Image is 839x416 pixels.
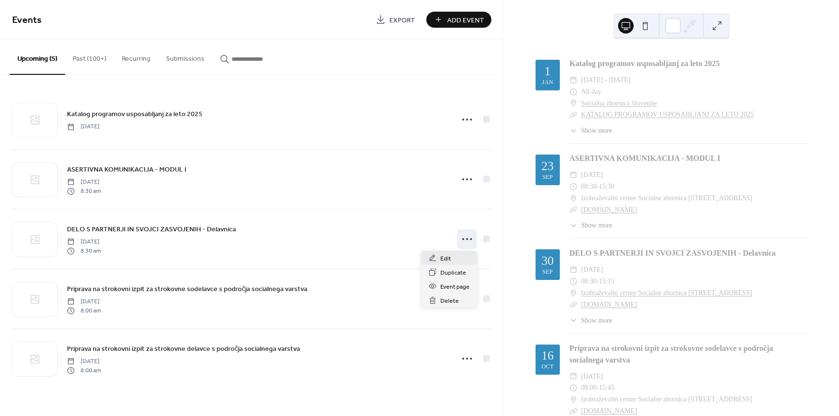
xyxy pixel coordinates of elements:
[570,192,577,204] div: ​
[67,366,101,375] span: 8:00 am
[67,297,101,306] span: [DATE]
[570,382,577,394] div: ​
[570,98,577,109] div: ​
[447,15,484,25] span: Add Event
[581,125,612,136] span: Show more
[570,169,577,181] div: ​
[570,344,773,364] a: Priprava na strokovni izpit za strokovne sodelavce s področja socialnega varstva
[570,299,577,311] div: ​
[67,238,101,246] span: [DATE]
[570,287,577,299] div: ​
[541,349,554,362] div: 16
[581,315,612,326] span: Show more
[542,269,553,275] div: Sep
[581,169,603,181] span: [DATE]
[541,255,554,267] div: 30
[581,111,754,118] a: KATALOG PROGRAMOV USPOSABLJANJ ZA LETO 2025
[581,86,602,98] span: All day
[389,15,415,25] span: Export
[541,364,554,370] div: Oct
[12,11,42,30] span: Events
[597,276,599,287] span: -
[581,264,603,276] span: [DATE]
[581,206,637,213] a: [DOMAIN_NAME]
[581,181,597,192] span: 08:30
[581,394,752,405] span: Izobraževalni center Socialne zbornica [STREET_ADDRESS]
[67,109,202,120] span: Katalog programov usposabljanj za leto 2025
[67,284,307,295] span: Priprava na strokovni izpit za strokovne sodelavce s področja socialnega varstva
[597,181,599,192] span: -
[67,165,186,175] span: ASERTIVNA KOMUNIKACIJA - MODUL I
[67,187,101,195] span: 8:30 am
[570,181,577,192] div: ​
[570,109,577,121] div: ​
[440,254,451,264] span: Edit
[67,343,300,354] a: Priprava na strokovni izpit za strokovne delavce s področja socialnega varstva
[65,39,114,74] button: Past (100+)
[570,154,721,162] a: ASERTIVNA KOMUNIKACIJA - MODUL I
[67,283,307,295] a: Priprava na strokovni izpit za strokovne sodelavce s področja socialnega varstva
[570,59,720,68] a: Katalog programov usposabljanj za leto 2025
[67,357,101,366] span: [DATE]
[581,407,637,415] a: [DOMAIN_NAME]
[570,371,577,382] div: ​
[581,192,752,204] span: Izobraževalni center Socialne zbornica [STREET_ADDRESS]
[570,86,577,98] div: ​
[570,74,577,86] div: ​
[67,122,100,131] span: [DATE]
[440,296,459,306] span: Delete
[570,315,577,326] div: ​
[581,301,637,308] a: [DOMAIN_NAME]
[440,268,466,278] span: Duplicate
[581,74,631,86] span: [DATE] - [DATE]
[67,306,101,315] span: 8:00 am
[67,225,236,235] span: DELO S PARTNERJI IN SVOJCI ZASVOJENIH - Delavnica
[67,224,236,235] a: DELO S PARTNERJI IN SVOJCI ZASVOJENIH - Delavnica
[369,12,422,28] a: Export
[570,264,577,276] div: ​
[570,125,612,136] button: ​Show more
[599,276,614,287] span: 15:15
[542,174,553,180] div: Sep
[67,164,186,175] a: ASERTIVNA KOMUNIKACIJA - MODUL I
[440,282,470,292] span: Event page
[570,315,612,326] button: ​Show more
[67,178,101,187] span: [DATE]
[10,39,65,75] button: Upcoming (5)
[570,220,612,230] button: ​Show more
[581,220,612,230] span: Show more
[114,39,158,74] button: Recurring
[67,108,202,120] a: Katalog programov usposabljanj za leto 2025
[599,181,614,192] span: 15:30
[581,98,657,109] a: Socialna zbornica Slovenije
[570,220,577,230] div: ​
[541,160,554,172] div: 23
[581,371,603,382] span: [DATE]
[570,394,577,405] div: ​
[599,382,614,394] span: 15:45
[570,249,776,257] a: DELO S PARTNERJI IN SVOJCI ZASVOJENIH - Delavnica
[542,79,553,86] div: Jan
[67,344,300,354] span: Priprava na strokovni izpit za strokovne delavce s področja socialnega varstva
[597,382,599,394] span: -
[581,287,752,299] a: Izobraževalni center Socialne zbornica [STREET_ADDRESS]
[67,246,101,255] span: 8:30 am
[426,12,491,28] button: Add Event
[581,382,597,394] span: 08:00
[581,276,597,287] span: 08:30
[158,39,212,74] button: Submissions
[570,276,577,287] div: ​
[570,204,577,216] div: ​
[570,125,577,136] div: ​
[545,65,551,77] div: 1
